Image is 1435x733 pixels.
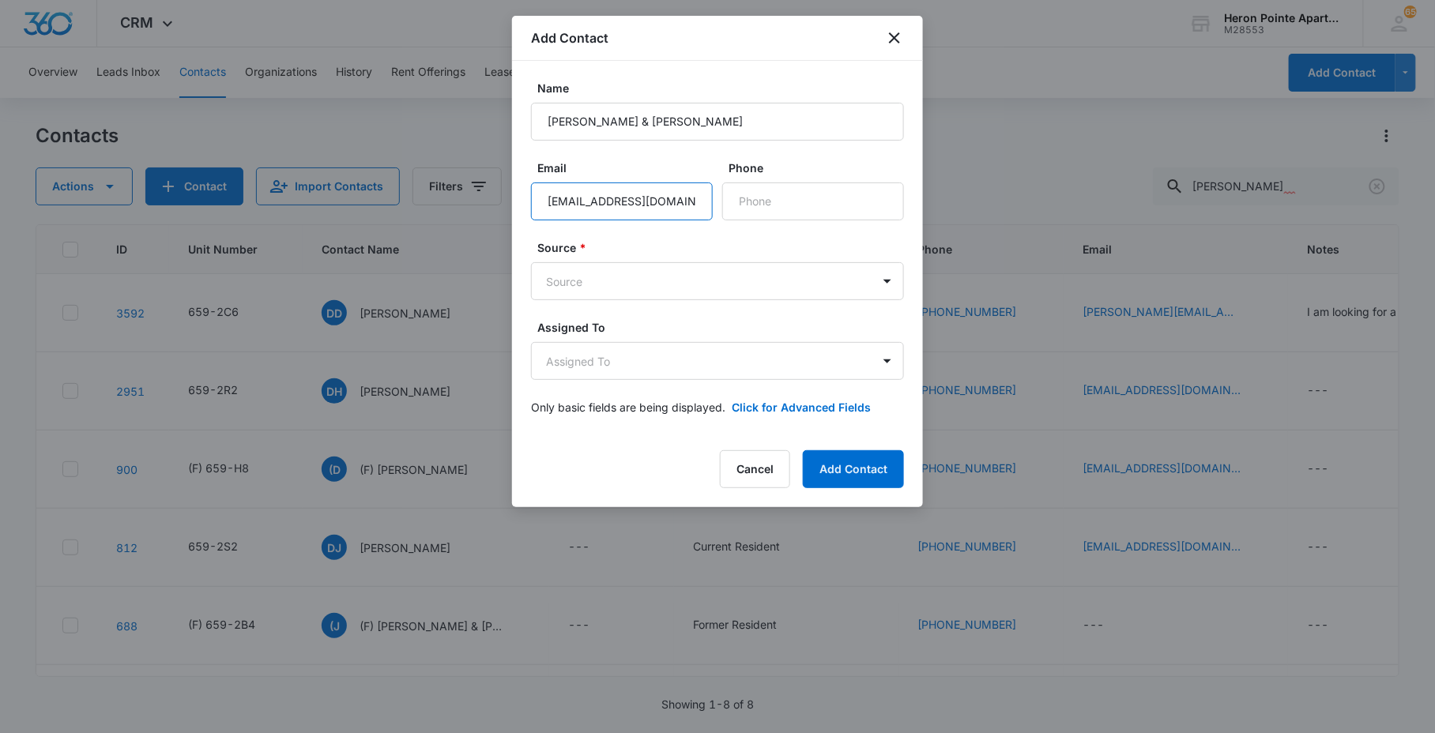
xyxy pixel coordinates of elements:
[537,319,910,336] label: Assigned To
[732,399,871,415] button: Click for Advanced Fields
[531,103,904,141] input: Name
[531,399,725,415] p: Only basic fields are being displayed.
[885,28,904,47] button: close
[803,450,904,488] button: Add Contact
[531,28,608,47] h1: Add Contact
[720,450,790,488] button: Cancel
[729,160,910,176] label: Phone
[531,182,713,220] input: Email
[537,80,910,96] label: Name
[537,239,910,256] label: Source
[537,160,719,176] label: Email
[722,182,904,220] input: Phone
